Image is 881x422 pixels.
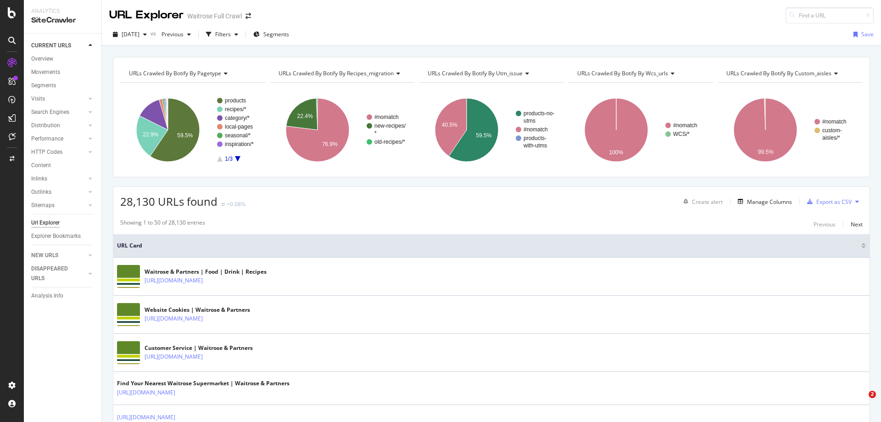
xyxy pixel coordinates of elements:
[221,203,225,206] img: Equal
[374,139,405,145] text: old-recipes/*
[117,379,290,388] div: Find Your Nearest Waitrose Supermarket | Waitrose & Partners
[850,391,872,413] iframe: Intercom live chat
[122,30,139,38] span: 2025 Sep. 27th
[31,134,63,144] div: Performance
[31,161,51,170] div: Content
[31,121,86,130] a: Distribution
[814,220,836,228] div: Previous
[524,135,546,141] text: products-
[861,30,874,38] div: Save
[31,107,69,117] div: Search Engines
[151,29,158,37] span: vs
[814,219,836,230] button: Previous
[117,413,175,422] a: [URL][DOMAIN_NAME]
[145,306,250,314] div: Website Cookies | Waitrose & Partners
[31,231,95,241] a: Explorer Bookmarks
[725,66,854,81] h4: URLs Crawled By Botify By custom_aisles
[277,66,407,81] h4: URLs Crawled By Botify By recipes_migration
[31,7,94,15] div: Analytics
[718,90,863,170] svg: A chart.
[374,123,406,129] text: new-recipes/
[524,110,554,117] text: products-no-
[263,30,289,38] span: Segments
[129,69,221,77] span: URLs Crawled By Botify By pagetype
[120,219,205,230] div: Showing 1 to 50 of 28,130 entries
[31,231,81,241] div: Explorer Bookmarks
[851,220,863,228] div: Next
[31,174,86,184] a: Inlinks
[145,344,253,352] div: Customer Service | Waitrose & Partners
[726,69,831,77] span: URLs Crawled By Botify By custom_aisles
[202,27,242,42] button: Filters
[673,122,697,129] text: #nomatch
[31,201,55,210] div: Sitemaps
[734,196,792,207] button: Manage Columns
[177,132,193,139] text: 59.5%
[758,149,774,155] text: 99.5%
[31,251,58,260] div: NEW URLS
[145,314,203,323] a: [URL][DOMAIN_NAME]
[109,7,184,23] div: URL Explorer
[426,66,556,81] h4: URLs Crawled By Botify By utm_issue
[31,81,95,90] a: Segments
[31,41,71,51] div: CURRENT URLS
[673,131,690,137] text: WCS/*
[279,69,394,77] span: URLs Crawled By Botify By recipes_migration
[31,41,86,51] a: CURRENT URLS
[225,106,246,113] text: recipes/*
[680,194,723,209] button: Create alert
[869,391,876,398] span: 2
[31,174,47,184] div: Inlinks
[31,187,51,197] div: Outlinks
[31,187,86,197] a: Outlinks
[270,90,415,170] div: A chart.
[31,218,60,228] div: Url Explorer
[747,198,792,206] div: Manage Columns
[145,276,203,285] a: [URL][DOMAIN_NAME]
[31,161,95,170] a: Content
[31,218,95,228] a: Url Explorer
[297,113,312,119] text: 22.4%
[851,219,863,230] button: Next
[569,90,714,170] svg: A chart.
[31,68,95,77] a: Movements
[31,107,86,117] a: Search Engines
[225,124,253,130] text: local-pages
[120,194,217,209] span: 28,130 URLs found
[225,156,233,162] text: 1/3
[803,194,852,209] button: Export as CSV
[250,27,293,42] button: Segments
[120,90,265,170] svg: A chart.
[117,341,140,364] img: main image
[577,69,668,77] span: URLs Crawled By Botify By wcs_urls
[31,121,60,130] div: Distribution
[31,147,86,157] a: HTTP Codes
[816,198,852,206] div: Export as CSV
[822,127,842,134] text: custom-
[31,54,53,64] div: Overview
[143,131,158,138] text: 22.9%
[31,264,86,283] a: DISAPPEARED URLS
[31,291,95,301] a: Analysis Info
[428,69,523,77] span: URLs Crawled By Botify By utm_issue
[374,114,399,120] text: #nomatch
[524,126,548,133] text: #nomatch
[31,291,63,301] div: Analysis Info
[476,132,491,139] text: 59.5%
[786,7,874,23] input: Find a URL
[822,135,840,141] text: aisles/*
[225,97,246,104] text: products
[31,81,56,90] div: Segments
[145,268,267,276] div: Waitrose & Partners | Food | Drink | Recipes
[187,11,242,21] div: Waitrose Full Crawl
[31,251,86,260] a: NEW URLS
[158,30,184,38] span: Previous
[225,115,250,121] text: category/*
[850,27,874,42] button: Save
[127,66,257,81] h4: URLs Crawled By Botify By pagetype
[419,90,564,170] svg: A chart.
